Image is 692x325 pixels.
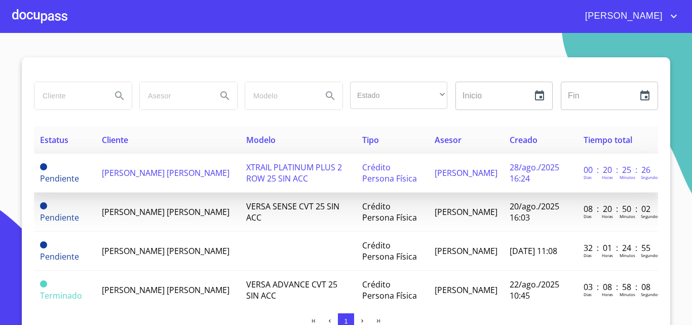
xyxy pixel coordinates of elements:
input: search [34,82,103,110]
span: Tiempo total [584,134,632,146]
span: [PERSON_NAME] [578,8,668,24]
span: [PERSON_NAME] [PERSON_NAME] [102,245,229,257]
span: Terminado [40,280,47,287]
p: Segundos [641,174,660,180]
p: Segundos [641,252,660,258]
button: account of current user [578,8,680,24]
span: 1 [344,317,348,325]
p: 32 : 01 : 24 : 55 [584,242,652,254]
span: Crédito Persona Física [362,162,417,184]
p: 08 : 20 : 50 : 02 [584,203,652,214]
p: Segundos [641,292,660,297]
span: [PERSON_NAME] [435,206,497,218]
p: 03 : 08 : 58 : 08 [584,281,652,293]
span: Modelo [246,134,276,146]
p: Horas [602,174,613,180]
span: [DATE] 11:08 [510,245,557,257]
span: VERSA SENSE CVT 25 SIN ACC [246,201,339,223]
span: Pendiente [40,173,79,184]
span: VERSA ADVANCE CVT 25 SIN ACC [246,279,337,301]
button: Search [107,84,132,108]
span: 20/ago./2025 16:03 [510,201,559,223]
p: Minutos [620,213,635,219]
span: Pendiente [40,163,47,170]
span: [PERSON_NAME] [435,284,497,296]
p: 00 : 20 : 25 : 26 [584,164,652,175]
input: search [140,82,209,110]
p: Minutos [620,174,635,180]
p: Minutos [620,252,635,258]
span: Terminado [40,290,82,301]
span: Creado [510,134,537,146]
p: Dias [584,213,592,219]
p: Minutos [620,292,635,297]
span: [PERSON_NAME] [435,167,497,178]
p: Dias [584,292,592,297]
span: Asesor [435,134,462,146]
span: Pendiente [40,212,79,223]
span: Crédito Persona Física [362,279,417,301]
span: [PERSON_NAME] [435,245,497,257]
span: Crédito Persona Física [362,240,417,262]
span: Tipo [362,134,379,146]
p: Horas [602,213,613,219]
p: Dias [584,252,592,258]
span: [PERSON_NAME] [PERSON_NAME] [102,284,229,296]
span: Estatus [40,134,68,146]
button: Search [318,84,342,108]
span: [PERSON_NAME] [PERSON_NAME] [102,206,229,218]
p: Horas [602,292,613,297]
span: Cliente [102,134,128,146]
input: search [245,82,314,110]
span: [PERSON_NAME] [PERSON_NAME] [102,167,229,178]
span: Pendiente [40,251,79,262]
div: ​ [350,82,447,109]
p: Horas [602,252,613,258]
span: Pendiente [40,202,47,209]
span: Crédito Persona Física [362,201,417,223]
p: Segundos [641,213,660,219]
span: 28/ago./2025 16:24 [510,162,559,184]
span: Pendiente [40,241,47,248]
button: Search [213,84,237,108]
p: Dias [584,174,592,180]
span: 22/ago./2025 10:45 [510,279,559,301]
span: XTRAIL PLATINUM PLUS 2 ROW 25 SIN ACC [246,162,342,184]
